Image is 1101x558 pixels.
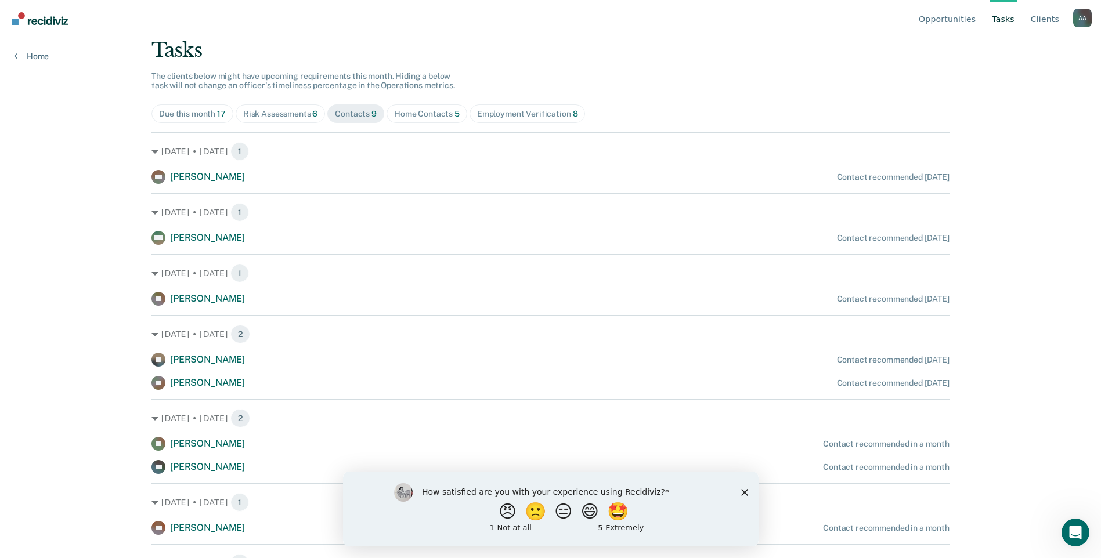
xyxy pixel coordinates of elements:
[151,264,950,282] div: [DATE] • [DATE] 1
[837,233,950,243] div: Contact recommended [DATE]
[335,109,377,119] div: Contacts
[243,109,318,119] div: Risk Assessments
[151,71,455,90] span: The clients below might have upcoming requirements this month. Hiding a below task will not chang...
[394,109,460,119] div: Home Contacts
[170,354,245,365] span: [PERSON_NAME]
[823,523,950,533] div: Contact recommended in a month
[837,378,950,388] div: Contact recommended [DATE]
[151,38,950,62] div: Tasks
[151,493,950,512] div: [DATE] • [DATE] 1
[823,439,950,449] div: Contact recommended in a month
[823,462,950,472] div: Contact recommended in a month
[230,409,250,427] span: 2
[343,472,759,546] iframe: Survey by Kim from Recidiviz
[477,109,578,119] div: Employment Verification
[312,109,317,118] span: 6
[371,109,377,118] span: 9
[837,172,950,182] div: Contact recommended [DATE]
[170,438,245,449] span: [PERSON_NAME]
[217,109,226,118] span: 17
[170,293,245,304] span: [PERSON_NAME]
[1073,9,1092,27] button: Profile dropdown button
[837,355,950,365] div: Contact recommended [DATE]
[12,12,68,25] img: Recidiviz
[230,493,249,512] span: 1
[151,203,950,222] div: [DATE] • [DATE] 1
[170,522,245,533] span: [PERSON_NAME]
[170,461,245,472] span: [PERSON_NAME]
[159,109,226,119] div: Due this month
[14,51,49,61] a: Home
[230,264,249,282] span: 1
[230,325,250,343] span: 2
[837,294,950,304] div: Contact recommended [DATE]
[454,109,460,118] span: 5
[151,142,950,161] div: [DATE] • [DATE] 1
[230,203,249,222] span: 1
[170,232,245,243] span: [PERSON_NAME]
[151,409,950,427] div: [DATE] • [DATE] 2
[573,109,578,118] span: 8
[230,142,249,161] span: 1
[151,325,950,343] div: [DATE] • [DATE] 2
[1062,519,1089,546] iframe: Intercom live chat
[1073,9,1092,27] div: A A
[170,377,245,388] span: [PERSON_NAME]
[170,171,245,182] span: [PERSON_NAME]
